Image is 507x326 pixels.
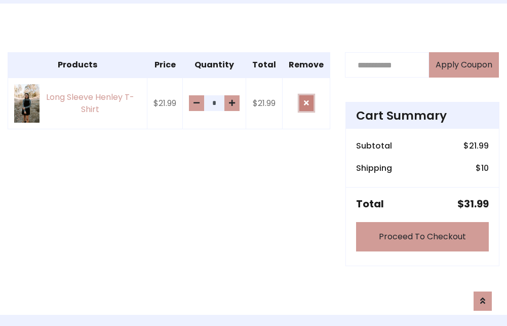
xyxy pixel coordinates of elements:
h5: Total [356,198,384,210]
td: $21.99 [147,78,183,129]
h4: Cart Summary [356,108,489,123]
h6: Subtotal [356,141,392,151]
th: Price [147,53,183,78]
span: 10 [481,162,489,174]
h6: $ [463,141,489,151]
th: Products [8,53,147,78]
span: 31.99 [464,197,489,211]
th: Total [246,53,283,78]
th: Quantity [183,53,246,78]
h6: Shipping [356,163,392,173]
h5: $ [457,198,489,210]
h6: $ [476,163,489,173]
button: Apply Coupon [429,52,499,78]
td: $21.99 [246,78,283,129]
a: Proceed To Checkout [356,222,489,251]
th: Remove [283,53,330,78]
span: 21.99 [469,140,489,152]
a: Long Sleeve Henley T-Shirt [14,84,141,122]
